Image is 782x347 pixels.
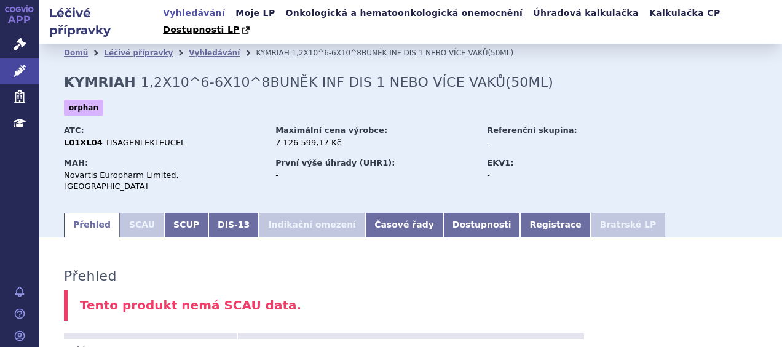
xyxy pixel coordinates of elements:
[64,49,88,57] a: Domů
[64,170,264,192] div: Novartis Europharm Limited, [GEOGRAPHIC_DATA]
[275,126,387,135] strong: Maximální cena výrobce:
[105,138,185,147] span: TISAGENLEKLEUCEL
[487,158,513,167] strong: EKV1:
[159,22,256,39] a: Dostupnosti LP
[189,49,240,57] a: Vyhledávání
[64,213,120,237] a: Přehled
[208,213,259,237] a: DIS-13
[104,49,173,57] a: Léčivé přípravky
[282,5,527,22] a: Onkologická a hematoonkologická onemocnění
[64,138,103,147] strong: L01XL04
[487,137,625,148] div: -
[39,4,159,39] h2: Léčivé přípravky
[163,25,240,34] span: Dostupnosti LP
[232,5,278,22] a: Moje LP
[275,158,395,167] strong: První výše úhrady (UHR1):
[64,290,757,321] div: Tento produkt nemá SCAU data.
[64,268,117,284] h3: Přehled
[64,100,103,116] span: orphan
[520,213,590,237] a: Registrace
[443,213,521,237] a: Dostupnosti
[646,5,724,22] a: Kalkulačka CP
[487,126,577,135] strong: Referenční skupina:
[529,5,642,22] a: Úhradová kalkulačka
[256,49,289,57] span: KYMRIAH
[365,213,443,237] a: Časové řady
[275,170,475,181] div: -
[64,126,84,135] strong: ATC:
[164,213,208,237] a: SCUP
[64,74,136,90] strong: KYMRIAH
[64,158,88,167] strong: MAH:
[159,5,229,22] a: Vyhledávání
[141,74,553,90] span: 1,2X10^6-6X10^8BUNĚK INF DIS 1 NEBO VÍCE VAKŮ(50ML)
[275,137,475,148] div: 7 126 599,17 Kč
[487,170,625,181] div: -
[292,49,514,57] span: 1,2X10^6-6X10^8BUNĚK INF DIS 1 NEBO VÍCE VAKŮ(50ML)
